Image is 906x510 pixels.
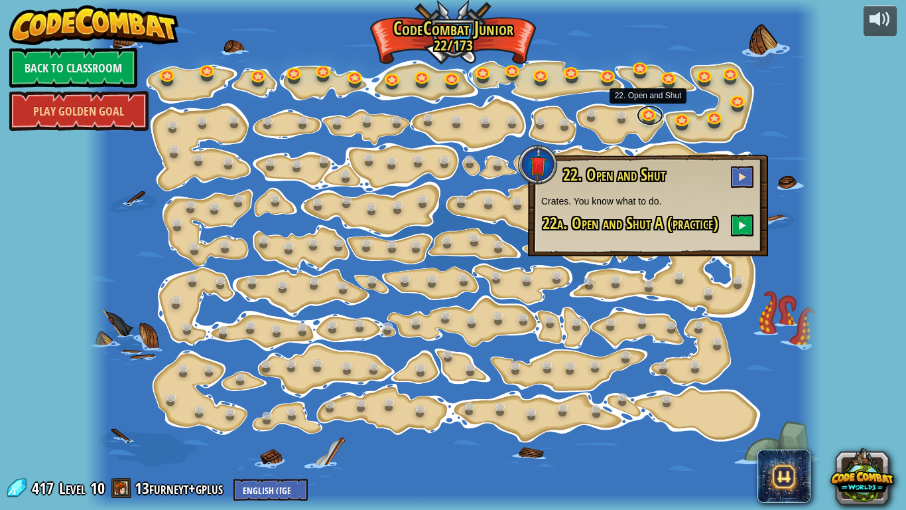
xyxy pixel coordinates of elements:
[32,477,58,499] span: 417
[9,5,179,45] img: CodeCombat - Learn how to code by playing a game
[563,163,665,186] span: 22. Open and Shut
[9,91,149,131] a: Play Golden Goal
[90,477,105,499] span: 10
[543,212,718,234] span: 22a. Open and Shut A (practice)
[135,477,227,499] a: 13furneyt+gplus
[541,195,755,208] p: Crates. You know what to do.
[731,166,753,188] button: Play
[59,477,86,499] span: Level
[864,5,897,37] button: Adjust volume
[9,48,137,88] a: Back to Classroom
[731,214,753,236] button: Play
